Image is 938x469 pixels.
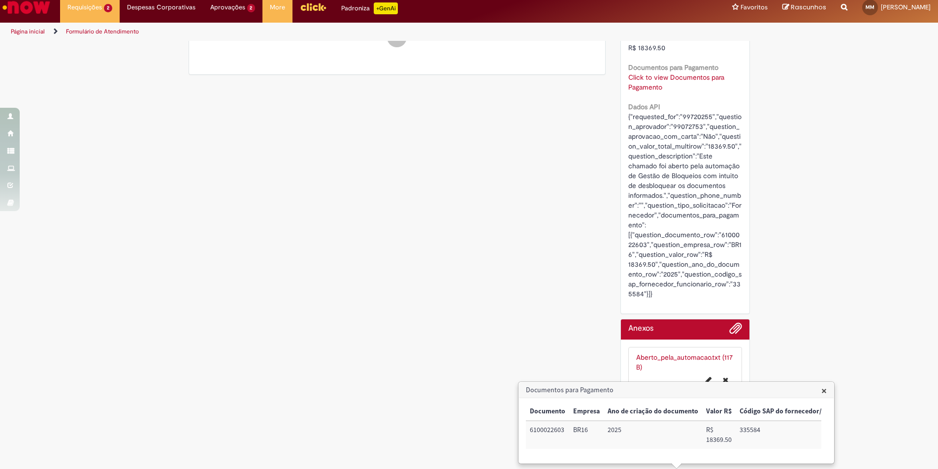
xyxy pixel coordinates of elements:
td: Empresa: BR16 [569,421,604,449]
span: Despesas Corporativas [127,2,195,12]
b: Dados API [628,102,660,111]
span: 2 [104,4,112,12]
div: Padroniza [341,2,398,14]
th: Ano de criação do documento [604,403,702,421]
a: Aberto_pela_automacao.txt (117 B) [636,353,733,372]
button: Adicionar anexos [729,322,742,340]
span: × [821,384,827,397]
a: Página inicial [11,28,45,35]
span: {"requested_for":"99720255","question_aprovador":"99072753","question_aprovacao_com_carta":"Não",... [628,112,742,298]
th: Código SAP do fornecedor/funcionário [736,403,862,421]
a: Rascunhos [782,3,826,12]
span: Favoritos [741,2,768,12]
span: 2 [247,4,256,12]
a: Click to view Documentos para Pagamento [628,73,724,92]
button: Editar nome de arquivo Aberto_pela_automacao.txt [700,372,717,388]
span: Rascunhos [791,2,826,12]
th: Documento [526,403,569,421]
ul: Trilhas de página [7,23,618,41]
h2: Anexos [628,324,653,333]
td: Valor R$: R$ 18369.50 [702,421,736,449]
p: +GenAi [374,2,398,14]
div: Documentos para Pagamento [518,381,835,464]
h3: Documentos para Pagamento [519,382,834,398]
th: Valor R$ [702,403,736,421]
span: [PERSON_NAME] [881,3,931,11]
span: More [270,2,285,12]
td: Documento: 6100022603 [526,421,569,449]
td: Código SAP do fornecedor/funcionário: 335584 [736,421,862,449]
th: Empresa [569,403,604,421]
td: Ano de criação do documento: 2025 [604,421,702,449]
button: Excluir Aberto_pela_automacao.txt [717,372,734,388]
button: Close [821,385,827,396]
span: MM [866,4,874,10]
b: Documentos para Pagamento [628,63,718,72]
span: Requisições [67,2,102,12]
a: Formulário de Atendimento [66,28,139,35]
span: Aprovações [210,2,245,12]
b: Valor Total [628,33,660,42]
span: R$ 18369.50 [628,43,665,52]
